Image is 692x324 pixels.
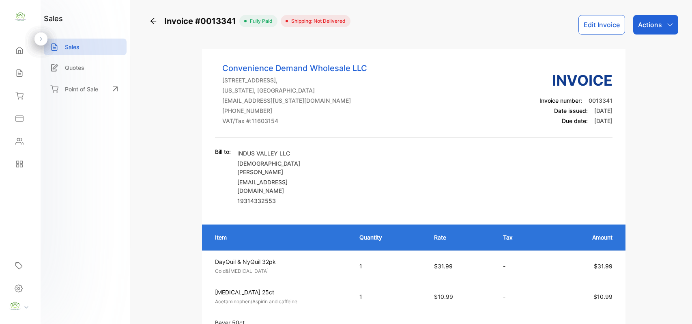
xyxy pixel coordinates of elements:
img: profile [9,300,21,312]
a: Point of Sale [44,80,127,98]
p: INDUS VALLEY LLC [237,149,331,158]
p: Quantity [359,233,418,242]
p: [DEMOGRAPHIC_DATA][PERSON_NAME] [237,159,331,176]
a: Quotes [44,59,127,76]
p: 19314332553 [237,197,331,205]
p: DayQuil & NyQuil 32pk [215,257,345,266]
p: 1 [359,292,418,301]
p: Actions [638,20,662,30]
iframe: LiveChat chat widget [658,290,692,324]
p: Bill to: [215,147,231,156]
p: [EMAIL_ADDRESS][DOMAIN_NAME] [237,178,331,195]
span: Due date: [562,117,588,124]
span: [DATE] [594,117,612,124]
p: Cold&[MEDICAL_DATA] [215,268,345,275]
p: Item [215,233,343,242]
span: $31.99 [594,263,612,270]
span: [DATE] [594,107,612,114]
a: Sales [44,39,127,55]
p: [STREET_ADDRESS], [222,76,367,84]
h3: Invoice [539,69,612,91]
p: Acetaminophen/Aspirin and caffeine [215,298,345,305]
p: [EMAIL_ADDRESS][US_STATE][DOMAIN_NAME] [222,96,367,105]
p: Tax [503,233,536,242]
span: $10.99 [434,293,453,300]
p: - [503,292,536,301]
span: Shipping: Not Delivered [288,17,346,25]
span: fully paid [247,17,273,25]
button: Actions [633,15,678,35]
p: VAT/Tax #: 11603154 [222,117,367,125]
span: $31.99 [434,263,453,270]
span: Invoice number: [539,97,582,104]
span: 0013341 [589,97,612,104]
p: Convenience Demand Wholesale LLC [222,62,367,74]
button: Edit Invoice [578,15,625,35]
p: Point of Sale [65,85,98,93]
p: 1 [359,262,418,270]
p: - [503,262,536,270]
img: logo [14,11,26,23]
span: Date issued: [554,107,588,114]
p: [US_STATE], [GEOGRAPHIC_DATA] [222,86,367,95]
span: Invoice #0013341 [164,15,239,27]
h1: sales [44,13,63,24]
p: Amount [553,233,612,242]
p: Quotes [65,63,84,72]
span: $10.99 [593,293,612,300]
p: [PHONE_NUMBER] [222,106,367,115]
p: Rate [434,233,487,242]
p: [MEDICAL_DATA] 25ct [215,288,345,296]
p: Sales [65,43,80,51]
